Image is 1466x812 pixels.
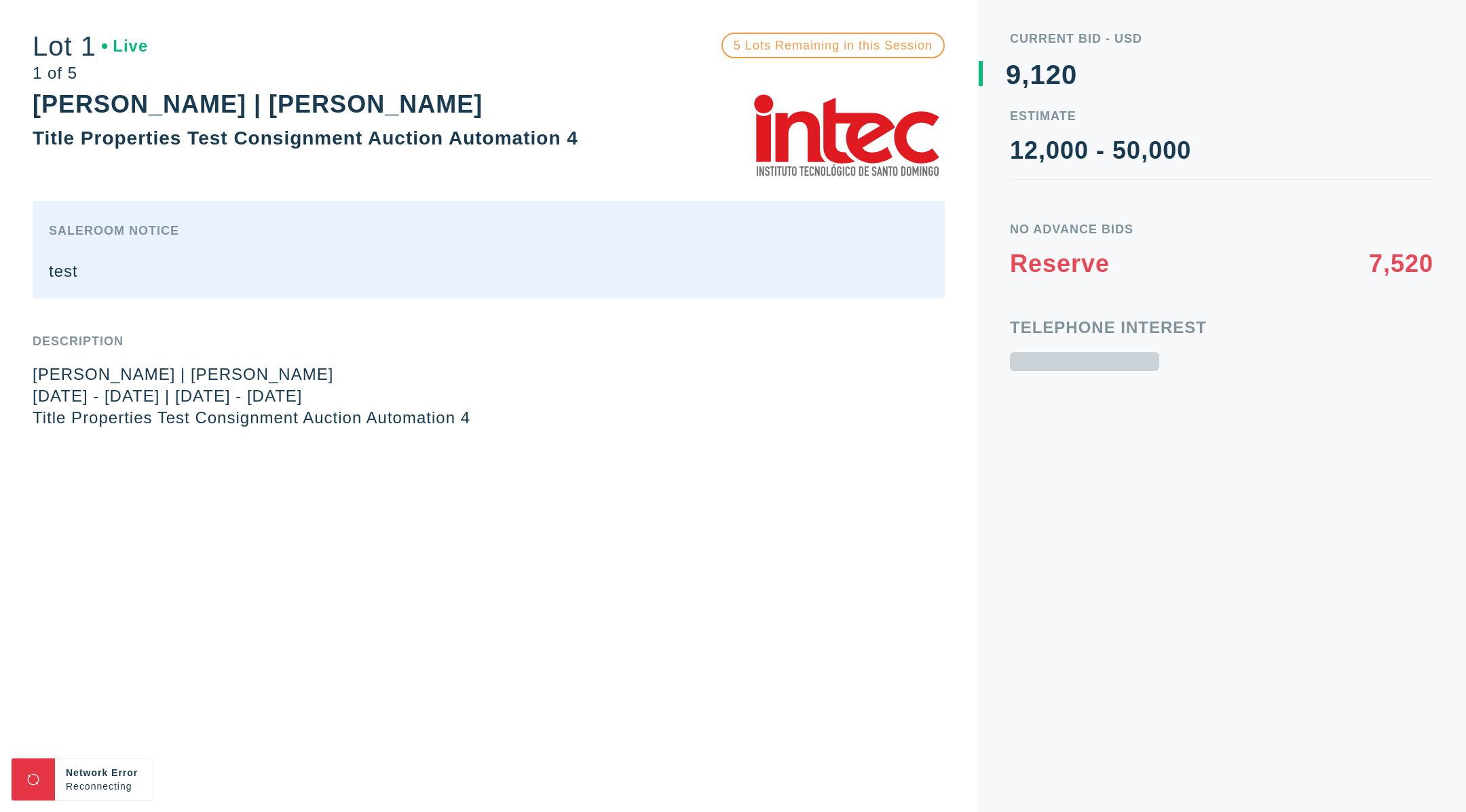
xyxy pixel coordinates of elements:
[1046,61,1061,88] div: 2
[721,33,945,58] div: 5 Lots Remaining in this Session
[33,128,578,149] div: Title Properties Test Consignment Auction Automation 4
[1010,33,1433,45] div: Current Bid - USD
[33,90,483,118] div: [PERSON_NAME] | [PERSON_NAME]
[33,33,148,60] div: Lot 1
[1061,61,1077,88] div: 0
[33,65,148,81] div: 1 of 5
[1010,320,1433,336] div: Telephone Interest
[49,217,928,244] div: Saleroom Notice
[66,779,142,793] div: Reconnecting
[1010,223,1433,235] div: No Advance Bids
[1030,61,1045,88] div: 1
[102,38,148,54] div: Live
[1369,252,1433,276] div: 7,520
[1021,61,1030,332] div: ,
[1010,252,1110,276] div: Reserve
[1010,110,1433,122] div: Estimate
[33,364,945,385] p: [PERSON_NAME] | [PERSON_NAME]
[33,408,470,427] em: Title Properties Test Consignment Auction Automation 4
[33,335,945,347] div: Description
[1006,61,1021,88] div: 9
[1010,138,1433,163] div: 12,000 - 50,000
[33,385,945,407] p: [DATE] - [DATE] | [DATE] - [DATE]
[49,260,928,282] p: test
[66,766,142,779] div: Network Error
